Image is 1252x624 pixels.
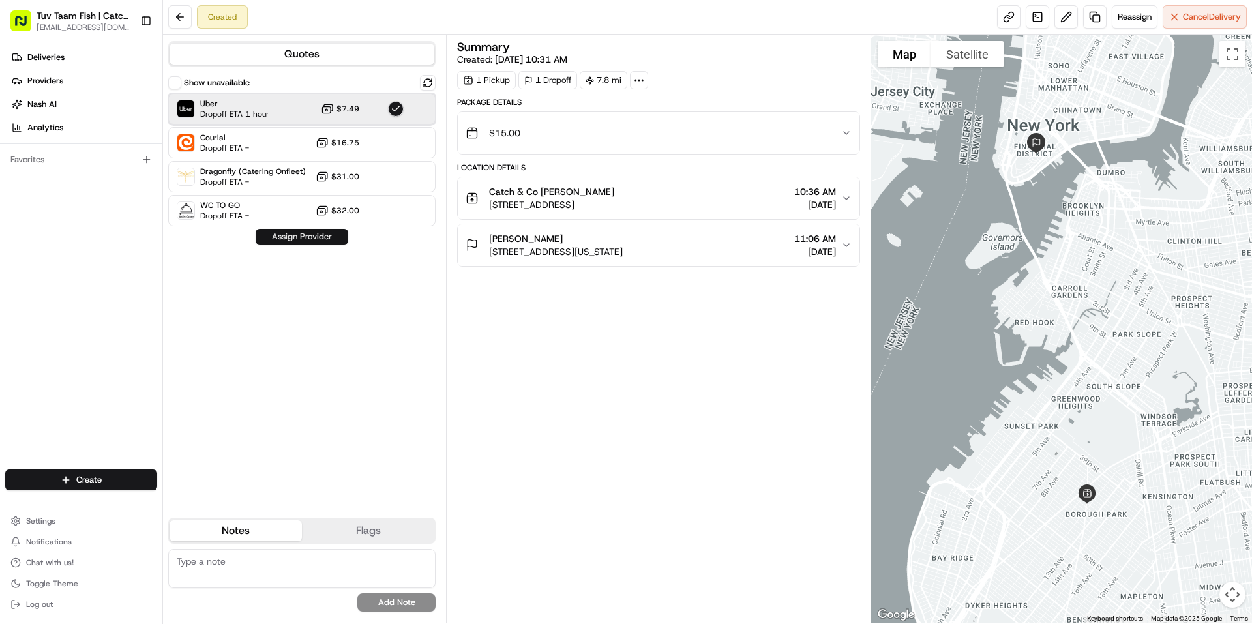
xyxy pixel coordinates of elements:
[878,41,931,67] button: Show street map
[200,211,249,221] span: Dropoff ETA -
[200,109,269,119] span: Dropoff ETA 1 hour
[200,166,306,177] span: Dragonfly (Catering Onfleet)
[489,232,563,245] span: [PERSON_NAME]
[331,171,359,182] span: $31.00
[34,84,215,98] input: Clear
[316,204,359,217] button: $32.00
[331,138,359,148] span: $16.75
[5,117,162,138] a: Analytics
[177,134,194,151] img: Courial
[200,143,249,153] span: Dropoff ETA -
[518,71,577,89] div: 1 Dropoff
[489,185,614,198] span: Catch & Co [PERSON_NAME]
[489,126,520,140] span: $15.00
[336,104,359,114] span: $7.49
[794,232,836,245] span: 11:06 AM
[27,98,57,110] span: Nash AI
[5,149,157,170] div: Favorites
[457,53,567,66] span: Created:
[26,578,78,589] span: Toggle Theme
[105,184,215,207] a: 💻API Documentation
[458,112,859,154] button: $15.00
[5,70,162,91] a: Providers
[1151,615,1222,622] span: Map data ©2025 Google
[302,520,434,541] button: Flags
[1112,5,1157,29] button: Reassign
[5,574,157,593] button: Toggle Theme
[457,71,516,89] div: 1 Pickup
[26,516,55,526] span: Settings
[76,474,102,486] span: Create
[457,41,510,53] h3: Summary
[200,98,269,109] span: Uber
[26,189,100,202] span: Knowledge Base
[495,53,567,65] span: [DATE] 10:31 AM
[5,47,162,68] a: Deliveries
[200,132,249,143] span: Courial
[1087,614,1143,623] button: Keyboard shortcuts
[44,125,214,138] div: Start new chat
[874,606,917,623] img: Google
[794,245,836,258] span: [DATE]
[13,52,237,73] p: Welcome 👋
[331,205,359,216] span: $32.00
[5,5,135,37] button: Tuv Taam Fish | Catch & Co.[EMAIL_ADDRESS][DOMAIN_NAME]
[26,557,74,568] span: Chat with us!
[44,138,165,148] div: We're available if you need us!
[1219,41,1245,67] button: Toggle fullscreen view
[256,229,348,245] button: Assign Provider
[5,94,162,115] a: Nash AI
[110,190,121,201] div: 💻
[13,190,23,201] div: 📗
[37,9,130,22] button: Tuv Taam Fish | Catch & Co.
[184,77,250,89] label: Show unavailable
[5,595,157,614] button: Log out
[458,224,859,266] button: [PERSON_NAME][STREET_ADDRESS][US_STATE]11:06 AM[DATE]
[931,41,1004,67] button: Show satellite imagery
[457,97,859,108] div: Package Details
[1183,11,1241,23] span: Cancel Delivery
[1163,5,1247,29] button: CancelDelivery
[457,162,859,173] div: Location Details
[458,177,859,219] button: Catch & Co [PERSON_NAME][STREET_ADDRESS]10:36 AM[DATE]
[27,122,63,134] span: Analytics
[13,125,37,148] img: 1736555255976-a54dd68f-1ca7-489b-9aae-adbdc363a1c4
[5,512,157,530] button: Settings
[5,533,157,551] button: Notifications
[489,245,623,258] span: [STREET_ADDRESS][US_STATE]
[489,198,614,211] span: [STREET_ADDRESS]
[874,606,917,623] a: Open this area in Google Maps (opens a new window)
[130,221,158,231] span: Pylon
[1219,582,1245,608] button: Map camera controls
[316,170,359,183] button: $31.00
[13,13,39,39] img: Nash
[1118,11,1152,23] span: Reassign
[794,185,836,198] span: 10:36 AM
[92,220,158,231] a: Powered byPylon
[321,102,359,115] button: $7.49
[177,100,194,117] img: Uber
[794,198,836,211] span: [DATE]
[27,75,63,87] span: Providers
[5,554,157,572] button: Chat with us!
[1230,615,1248,622] a: Terms
[8,184,105,207] a: 📗Knowledge Base
[123,189,209,202] span: API Documentation
[37,22,130,33] button: [EMAIL_ADDRESS][DOMAIN_NAME]
[26,599,53,610] span: Log out
[170,44,434,65] button: Quotes
[26,537,72,547] span: Notifications
[177,168,194,185] img: Dragonfly (Catering Onfleet)
[200,200,249,211] span: WC TO GO
[5,469,157,490] button: Create
[27,52,65,63] span: Deliveries
[170,520,302,541] button: Notes
[200,177,291,187] span: Dropoff ETA -
[316,136,359,149] button: $16.75
[222,128,237,144] button: Start new chat
[580,71,627,89] div: 7.8 mi
[177,202,194,219] img: WC TO GO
